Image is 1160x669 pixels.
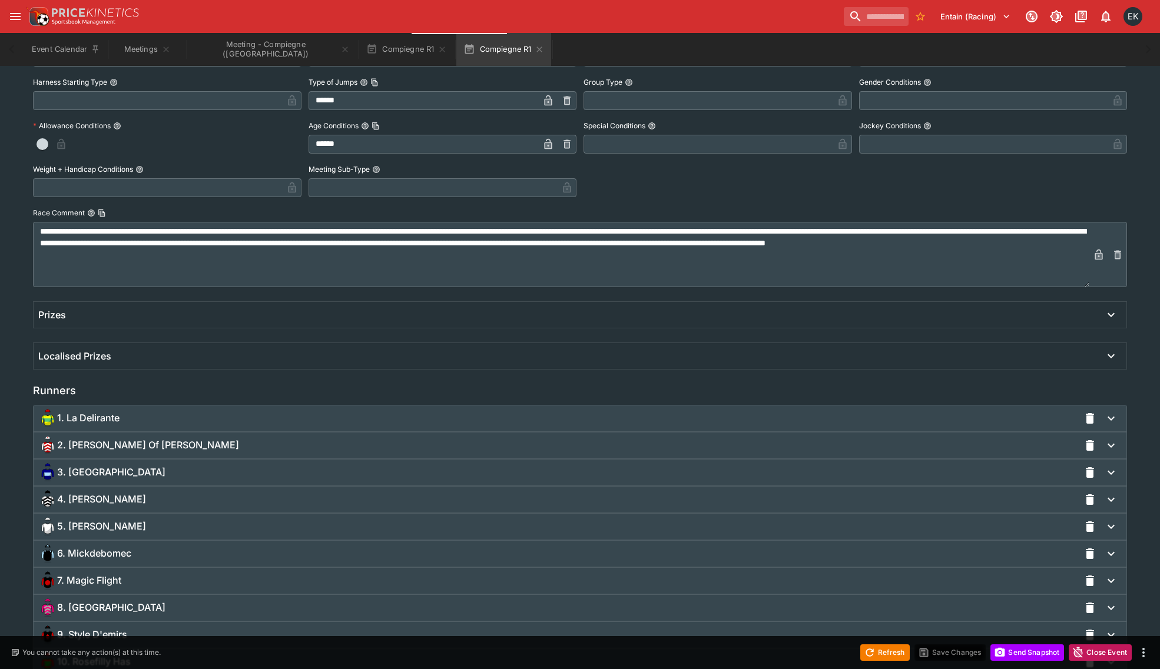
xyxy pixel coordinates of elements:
[38,309,66,321] h6: Prizes
[57,574,121,587] span: 7. Magic Flight
[38,490,57,509] img: kassel-allen_64x64.png
[25,33,107,66] button: Event Calendar
[38,463,57,482] img: kingpark_64x64.png
[33,384,76,397] h5: Runners
[923,122,932,130] button: Jockey Conditions
[110,33,185,66] button: Meetings
[1136,645,1151,660] button: more
[584,77,622,87] p: Group Type
[57,628,127,641] span: 9. Style D'emirs
[859,77,921,87] p: Gender Conditions
[584,121,645,131] p: Special Conditions
[38,625,57,644] img: style-d-emirs_64x64.png
[1095,6,1116,27] button: Notifications
[1021,6,1042,27] button: Connected to PK
[33,208,85,218] p: Race Comment
[844,7,909,26] input: search
[135,165,144,174] button: Weight + Handicap Conditions
[361,122,369,130] button: Age ConditionsCopy To Clipboard
[1120,4,1146,29] button: Emily Kim
[1070,6,1092,27] button: Documentation
[859,121,921,131] p: Jockey Conditions
[860,644,910,661] button: Refresh
[33,121,111,131] p: Allowance Conditions
[110,78,118,86] button: Harness Starting Type
[38,598,57,617] img: kikounette_64x64.png
[359,33,454,66] button: Compiegne R1
[5,6,26,27] button: open drawer
[456,33,551,66] button: Compiegne R1
[57,493,146,505] span: 4. [PERSON_NAME]
[923,78,932,86] button: Gender Conditions
[98,209,106,217] button: Copy To Clipboard
[38,544,57,563] img: mickdebomec_64x64.png
[22,647,161,658] p: You cannot take any action(s) at this time.
[309,121,359,131] p: Age Conditions
[309,164,370,174] p: Meeting Sub-Type
[309,77,357,87] p: Type of Jumps
[26,5,49,28] img: PriceKinetics Logo
[57,547,131,560] span: 6. Mickdebomec
[38,436,57,455] img: earl-of-shannon_64x64.png
[372,122,380,130] button: Copy To Clipboard
[370,78,379,86] button: Copy To Clipboard
[57,601,165,614] span: 8. [GEOGRAPHIC_DATA]
[52,8,139,17] img: PriceKinetics
[1046,6,1067,27] button: Toggle light/dark mode
[990,644,1064,661] button: Send Snapshot
[52,19,115,25] img: Sportsbook Management
[38,409,57,428] img: la-delirante_64x64.png
[57,466,165,478] span: 3. [GEOGRAPHIC_DATA]
[57,412,120,424] span: 1. La Delirante
[33,164,133,174] p: Weight + Handicap Conditions
[113,122,121,130] button: Allowance Conditions
[911,7,930,26] button: No Bookmarks
[625,78,633,86] button: Group Type
[57,439,239,451] span: 2. [PERSON_NAME] Of [PERSON_NAME]
[187,33,357,66] button: Meeting - Compiegne (FR)
[1123,7,1142,26] div: Emily Kim
[87,209,95,217] button: Race CommentCopy To Clipboard
[38,350,111,362] h6: Localised Prizes
[38,571,57,590] img: magic-flight_64x64.png
[933,7,1018,26] button: Select Tenant
[57,520,146,532] span: 5. [PERSON_NAME]
[33,77,107,87] p: Harness Starting Type
[38,517,57,536] img: khal-tyron_64x64.png
[372,165,380,174] button: Meeting Sub-Type
[360,78,368,86] button: Type of JumpsCopy To Clipboard
[648,122,656,130] button: Special Conditions
[1069,644,1132,661] button: Close Event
